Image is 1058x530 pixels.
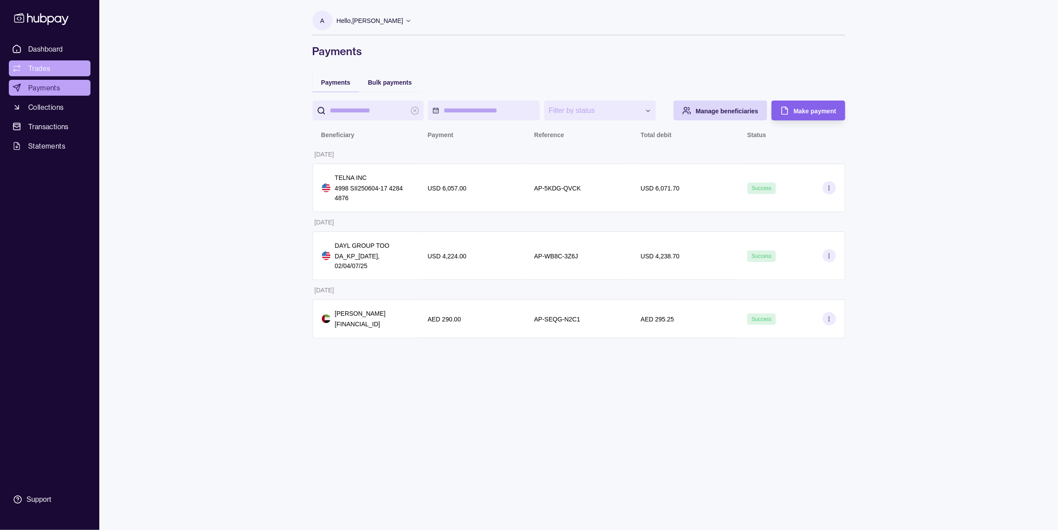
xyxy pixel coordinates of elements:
[368,79,412,86] span: Bulk payments
[330,101,407,120] input: search
[321,131,354,138] p: Beneficiary
[335,319,386,329] p: [FINANCIAL_ID]
[752,316,772,322] span: Success
[9,60,90,76] a: Trades
[322,314,331,323] img: ae
[315,219,334,226] p: [DATE]
[752,253,772,259] span: Success
[322,251,331,260] img: us
[26,495,51,504] div: Support
[322,183,331,192] img: us
[794,108,836,115] span: Make payment
[28,121,69,132] span: Transactions
[674,101,767,120] button: Manage beneficiaries
[28,63,50,74] span: Trades
[315,287,334,294] p: [DATE]
[747,131,766,138] p: Status
[641,185,680,192] p: USD 6,071.70
[315,151,334,158] p: [DATE]
[335,241,410,250] p: DAYL GROUP TOO
[9,80,90,96] a: Payments
[428,131,453,138] p: Payment
[428,253,467,260] p: USD 4,224.00
[28,102,64,112] span: Collections
[9,41,90,57] a: Dashboard
[337,16,403,26] p: Hello, [PERSON_NAME]
[320,16,324,26] p: A
[534,131,564,138] p: Reference
[9,99,90,115] a: Collections
[335,173,410,183] p: TELNA INC
[321,79,350,86] span: Payments
[534,253,578,260] p: AP-WB8C-3Z6J
[335,183,410,203] p: 4998 SII250604-17 4284 4876
[9,119,90,134] a: Transactions
[335,309,386,318] p: [PERSON_NAME]
[534,316,580,323] p: AP-SEQG-N2C1
[9,138,90,154] a: Statements
[641,131,672,138] p: Total debit
[28,44,63,54] span: Dashboard
[696,108,758,115] span: Manage beneficiaries
[752,185,772,191] span: Success
[534,185,581,192] p: AP-5KDG-QVCK
[9,490,90,509] a: Support
[772,101,845,120] button: Make payment
[28,82,60,93] span: Payments
[428,316,461,323] p: AED 290.00
[28,141,65,151] span: Statements
[428,185,467,192] p: USD 6,057.00
[335,251,410,271] p: DA_KP_[DATE], 02/04/07/25
[313,44,845,58] h1: Payments
[641,316,674,323] p: AED 295.25
[641,253,680,260] p: USD 4,238.70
